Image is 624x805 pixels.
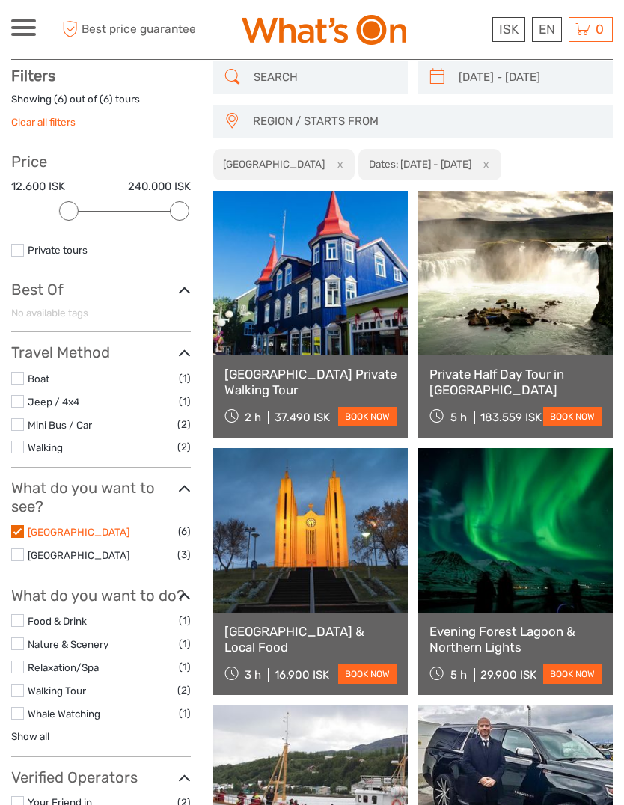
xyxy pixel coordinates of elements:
[543,407,602,426] a: book now
[224,367,397,397] a: [GEOGRAPHIC_DATA] Private Walking Tour
[58,17,196,42] span: Best price guarantee
[275,668,329,682] div: 16.900 ISK
[11,153,191,171] h3: Price
[177,546,191,563] span: (3)
[11,768,191,786] h3: Verified Operators
[179,705,191,722] span: (1)
[11,281,191,299] h3: Best Of
[532,17,562,42] div: EN
[177,682,191,699] span: (2)
[224,624,397,655] a: [GEOGRAPHIC_DATA] & Local Food
[179,612,191,629] span: (1)
[28,549,129,561] a: [GEOGRAPHIC_DATA]
[128,179,191,195] label: 240.000 ISK
[450,411,467,424] span: 5 h
[242,15,406,45] img: What's On
[11,92,191,115] div: Showing ( ) out of ( ) tours
[179,393,191,410] span: (1)
[179,370,191,387] span: (1)
[28,441,63,453] a: Walking
[178,523,191,540] span: (6)
[28,661,99,673] a: Relaxation/Spa
[453,64,605,91] input: SELECT DATES
[179,635,191,652] span: (1)
[11,179,65,195] label: 12.600 ISK
[11,116,76,128] a: Clear all filters
[429,624,602,655] a: Evening Forest Lagoon & Northern Lights
[28,419,92,431] a: Mini Bus / Car
[21,26,169,38] p: We're away right now. Please check back later!
[179,658,191,676] span: (1)
[245,668,261,682] span: 3 h
[11,343,191,361] h3: Travel Method
[103,92,109,106] label: 6
[28,396,79,408] a: Jeep / 4x4
[58,92,64,106] label: 6
[246,109,605,134] button: REGION / STARTS FROM
[11,307,88,319] span: No available tags
[11,730,49,742] a: Show all
[480,668,536,682] div: 29.900 ISK
[177,438,191,456] span: (2)
[28,244,88,256] a: Private tours
[593,22,606,37] span: 0
[474,156,494,172] button: x
[11,67,55,85] strong: Filters
[223,158,325,170] h2: [GEOGRAPHIC_DATA]
[543,664,602,684] a: book now
[28,685,86,697] a: Walking Tour
[499,22,519,37] span: ISK
[338,664,397,684] a: book now
[275,411,330,424] div: 37.490 ISK
[28,708,100,720] a: Whale Watching
[248,64,400,91] input: SEARCH
[177,416,191,433] span: (2)
[172,23,190,41] button: Open LiveChat chat widget
[28,615,87,627] a: Food & Drink
[28,373,49,385] a: Boat
[11,479,191,515] h3: What do you want to see?
[338,407,397,426] a: book now
[450,668,467,682] span: 5 h
[369,158,471,170] h2: Dates: [DATE] - [DATE]
[245,411,261,424] span: 2 h
[28,526,129,538] a: [GEOGRAPHIC_DATA]
[429,367,602,397] a: Private Half Day Tour in [GEOGRAPHIC_DATA]
[11,587,191,604] h3: What do you want to do?
[28,638,108,650] a: Nature & Scenery
[327,156,347,172] button: x
[480,411,542,424] div: 183.559 ISK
